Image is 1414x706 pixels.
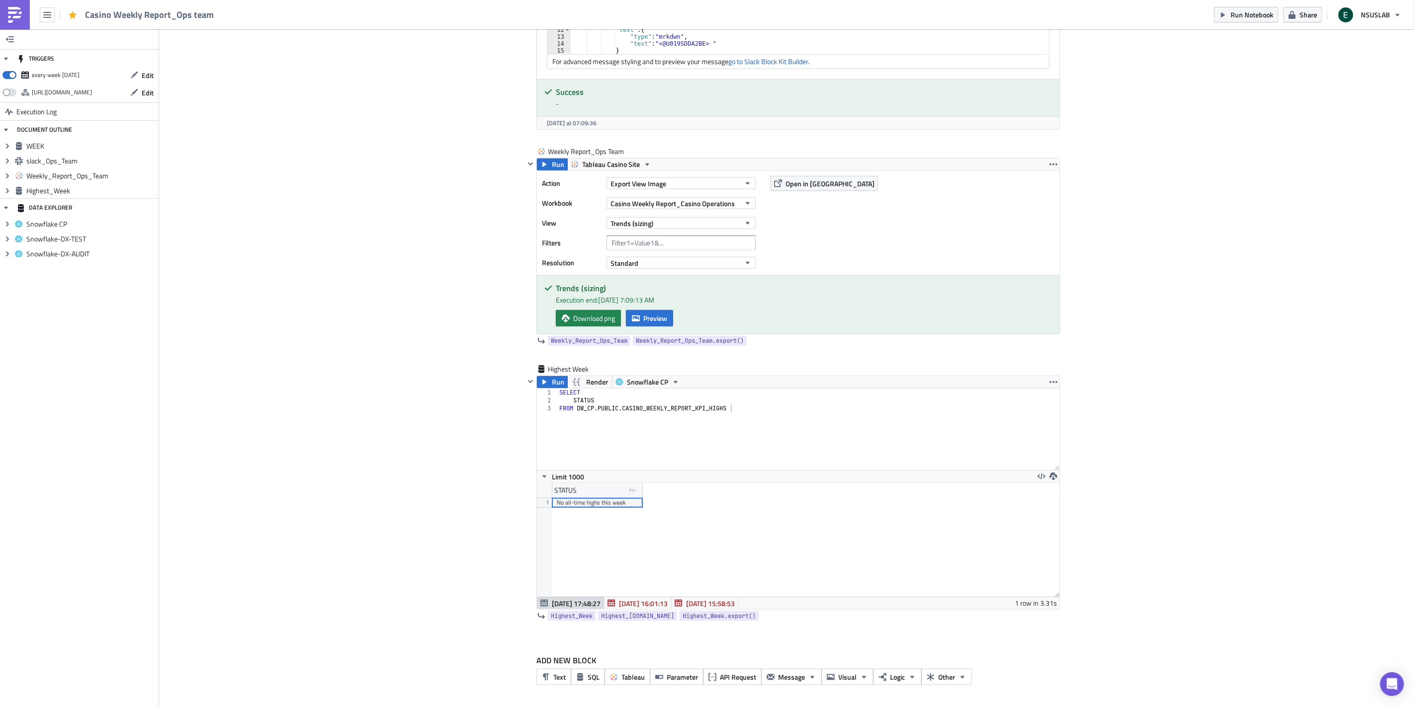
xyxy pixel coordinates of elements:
[601,611,674,621] span: Highest_[DOMAIN_NAME]
[588,672,600,682] span: SQL
[553,672,566,682] span: Text
[548,147,625,157] span: Weekly Report_Ops Team
[17,50,54,68] div: TRIGGERS
[525,158,536,170] button: Hide content
[671,597,739,609] button: [DATE] 15:58:53
[650,669,704,685] button: Parameter
[582,158,640,170] span: Tableau Casino Site
[32,68,80,82] div: every week on Monday
[873,669,922,685] button: Logic
[607,257,756,269] button: Standard
[778,672,805,682] span: Message
[547,54,1049,69] div: For advanced message styling and to preview your message .
[548,336,630,346] a: Weekly_Report_Ops_Team
[17,121,72,139] div: DOCUMENT OUTLINE
[636,336,744,346] span: Weekly_Report_Ops_Team.export()
[821,669,874,685] button: Visual
[537,471,588,482] button: Limit 1000
[26,142,156,151] span: WEEK
[26,186,156,195] span: Highest_Week
[612,376,683,388] button: Snowflake CP
[571,669,605,685] button: SQL
[703,669,762,685] button: API Request
[85,9,215,20] span: Casino Weekly Report_Ops team
[537,396,557,404] div: 2
[26,157,156,165] span: slack_Ops_Team
[567,158,655,170] button: Tableau Casino Site
[686,598,735,609] span: [DATE] 15:58:53
[1332,4,1407,26] button: NSUSLAB
[627,376,668,388] span: Snowflake CP
[683,611,756,621] span: Highest_Week.export()
[556,310,621,326] a: Download png
[537,389,557,396] div: 1
[125,85,159,100] button: Edit
[32,85,92,100] div: https://pushmetrics.io/api/v1/report/pqLvXREoza/webhook?token=b76856bccc584202b3003ab56c30ce15
[605,669,650,685] button: Tableau
[142,70,154,80] span: Edit
[604,597,672,609] button: [DATE] 16:01:13
[542,235,602,250] label: Filters
[890,672,905,682] span: Logic
[586,376,608,388] span: Render
[720,672,756,682] span: API Request
[611,198,735,209] span: Casino Weekly Report_Casino Operations
[542,216,602,231] label: View
[547,26,571,33] div: 12
[552,158,564,170] span: Run
[17,199,72,217] div: DATA EXPLORER
[621,672,645,682] span: Tableau
[607,217,756,229] button: Trends (sizing)
[552,376,564,388] span: Run
[771,176,878,191] button: Open in [GEOGRAPHIC_DATA]
[556,284,1052,292] h5: Trends (sizing)
[556,295,1052,305] div: Execution end: [DATE] 7:09:13 AM
[1380,672,1404,696] div: Open Intercom Messenger
[125,68,159,83] button: Edit
[26,220,156,229] span: Snowflake CP
[537,376,568,388] button: Run
[1300,9,1317,20] span: Share
[542,176,602,191] label: Action
[537,158,568,170] button: Run
[1015,597,1057,609] div: 1 row in 3.31s
[567,376,613,388] button: Render
[547,33,571,40] div: 13
[680,611,759,621] a: Highest_Week.export()
[1214,7,1278,22] button: Run Notebook
[921,669,972,685] button: Other
[551,336,627,346] span: Weekly_Report_Ops_Team
[548,611,596,621] a: Highest_Week
[626,310,673,326] button: Preview
[838,672,857,682] span: Visual
[542,196,602,211] label: Workbook
[16,103,57,121] span: Execution Log
[26,235,156,243] span: Snowflake-DX-TEST
[556,88,1052,96] h5: Success
[542,255,602,270] label: Resolution
[611,218,653,229] span: Trends (sizing)
[598,611,677,621] a: Highest_[DOMAIN_NAME]
[552,598,601,609] span: [DATE] 17:48:27
[573,313,615,323] span: Download png
[26,171,156,180] span: Weekly_Report_Ops_Team
[607,235,756,250] input: Filter1=Value1&...
[1231,9,1273,20] span: Run Notebook
[633,336,747,346] a: Weekly_Report_Ops_Team.export()
[554,483,577,498] div: STATUS
[547,40,571,47] div: 14
[611,178,666,189] span: Export View Image
[547,47,571,54] div: 15
[667,672,698,682] span: Parameter
[548,364,590,374] span: Highest Week
[142,87,154,98] span: Edit
[938,672,955,682] span: Other
[557,498,638,508] div: No all-time highs this week
[525,376,536,388] button: Hide content
[1337,6,1354,23] img: Avatar
[619,598,668,609] span: [DATE] 16:01:13
[728,56,808,67] a: go to Slack Block Kit Builder
[536,654,1060,666] label: ADD NEW BLOCK
[761,669,822,685] button: Message
[607,177,756,189] button: Export View Image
